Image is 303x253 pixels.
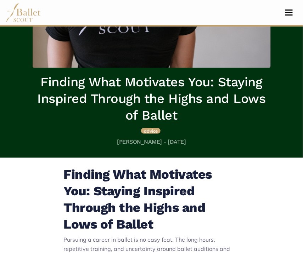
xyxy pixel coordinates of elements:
h5: [PERSON_NAME] - [DATE] [33,138,271,146]
a: advice [141,127,161,134]
button: Toggle navigation [281,9,297,16]
span: advice [144,128,158,134]
h1: Finding What Motivates You: Staying Inspired Through the Highs and Lows of Ballet [33,74,271,124]
strong: Finding What Motivates You: Staying Inspired Through the Highs and Lows of Ballet [64,167,212,232]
